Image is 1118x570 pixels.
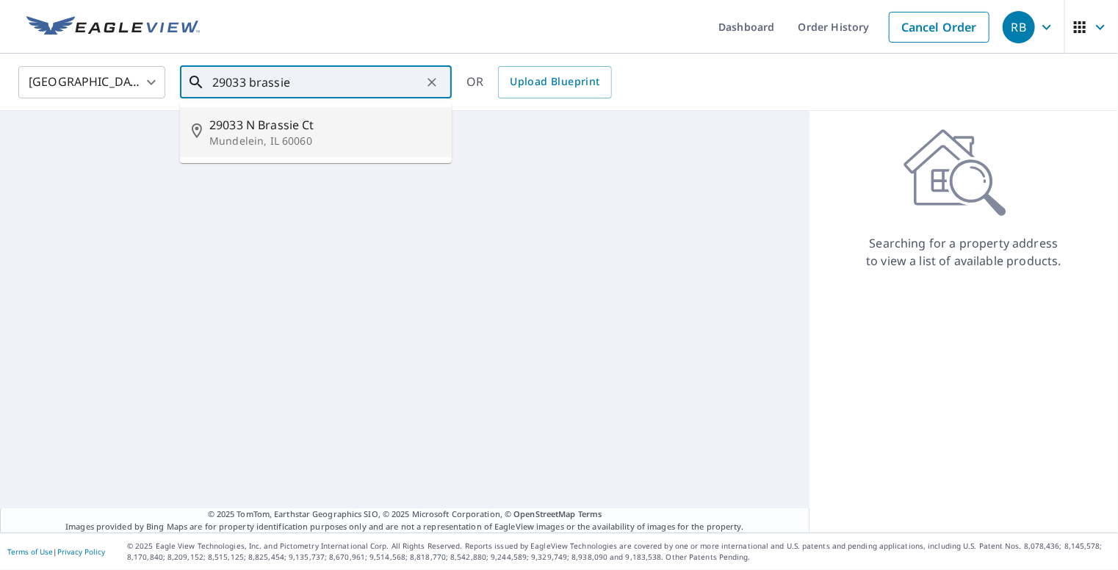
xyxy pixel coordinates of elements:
p: Mundelein, IL 60060 [209,134,440,148]
span: Upload Blueprint [510,73,599,91]
p: | [7,547,105,556]
p: © 2025 Eagle View Technologies, Inc. and Pictometry International Corp. All Rights Reserved. Repo... [127,541,1111,563]
a: Cancel Order [889,12,989,43]
img: EV Logo [26,16,200,38]
a: Terms of Use [7,546,53,557]
a: OpenStreetMap [513,508,575,519]
button: Clear [422,72,442,93]
div: OR [466,66,612,98]
div: [GEOGRAPHIC_DATA] [18,62,165,103]
a: Upload Blueprint [498,66,611,98]
span: © 2025 TomTom, Earthstar Geographics SIO, © 2025 Microsoft Corporation, © [208,508,602,521]
span: 29033 N Brassie Ct [209,116,440,134]
a: Privacy Policy [57,546,105,557]
a: Terms [578,508,602,519]
div: RB [1003,11,1035,43]
p: Searching for a property address to view a list of available products. [865,234,1062,270]
input: Search by address or latitude-longitude [212,62,422,103]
